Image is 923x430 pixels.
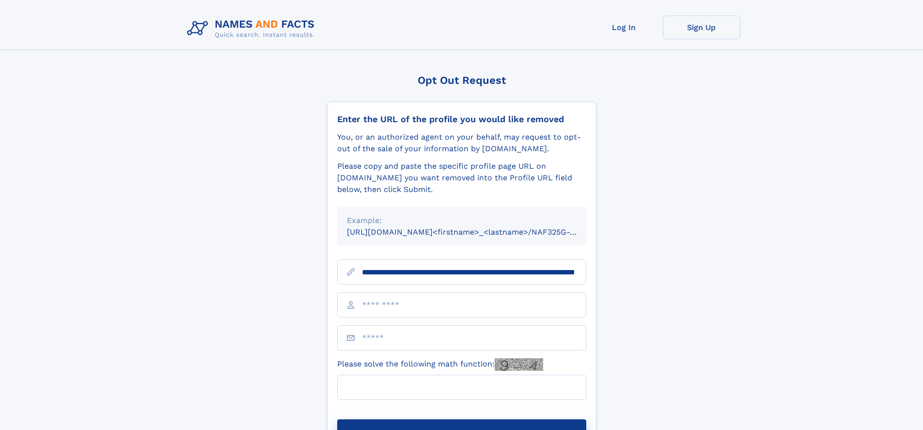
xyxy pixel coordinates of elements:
[183,16,323,42] img: Logo Names and Facts
[663,16,740,39] a: Sign Up
[347,227,605,237] small: [URL][DOMAIN_NAME]<firstname>_<lastname>/NAF325G-xxxxxxxx
[337,114,586,125] div: Enter the URL of the profile you would like removed
[337,160,586,195] div: Please copy and paste the specific profile page URL on [DOMAIN_NAME] you want removed into the Pr...
[585,16,663,39] a: Log In
[337,131,586,155] div: You, or an authorized agent on your behalf, may request to opt-out of the sale of your informatio...
[337,358,543,371] label: Please solve the following math function:
[327,74,596,86] div: Opt Out Request
[347,215,577,226] div: Example:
